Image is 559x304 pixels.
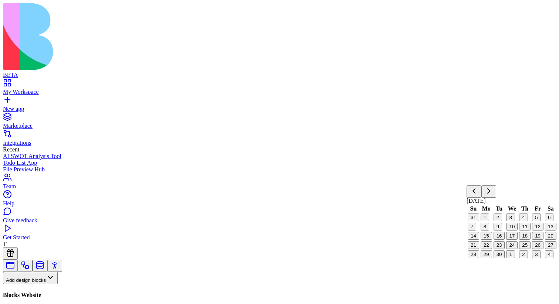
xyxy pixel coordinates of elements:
[3,177,556,190] a: Team
[3,140,556,146] div: Integrations
[519,241,531,249] button: Thursday, September 25th, 2025
[3,228,556,241] a: Get Started
[3,3,300,70] img: logo
[3,65,556,78] a: BETA
[3,116,556,129] a: Marketplace
[468,232,479,240] button: Today, Sunday, September 14th, 2025
[494,232,505,240] button: Tuesday, September 16th, 2025
[468,223,476,230] button: Sunday, September 7th, 2025
[3,234,556,241] div: Get Started
[494,250,505,258] button: Tuesday, September 30th, 2025
[468,214,479,221] button: Sunday, August 31st, 2025
[532,250,541,258] button: Friday, October 3rd, 2025
[3,89,556,95] div: My Workspace
[3,292,556,298] h4: Blocks Website
[532,214,541,221] button: Friday, September 5th, 2025
[480,205,492,212] th: Monday
[494,214,502,221] button: Tuesday, September 2nd, 2025
[494,241,505,249] button: Tuesday, September 23rd, 2025
[3,183,556,190] div: Team
[532,232,543,240] button: Friday, September 19th, 2025
[506,250,515,258] button: Wednesday, October 1st, 2025
[545,205,557,212] th: Saturday
[545,250,553,258] button: Saturday, October 4th, 2025
[545,214,553,221] button: Saturday, September 6th, 2025
[494,223,502,230] button: Tuesday, September 9th, 2025
[3,211,556,224] a: Give feedback
[468,250,479,258] button: Sunday, September 28th, 2025
[3,153,556,160] a: AI SWOT Analysis Tool
[506,205,518,212] th: Wednesday
[3,82,556,95] a: My Workspace
[3,106,556,112] div: New app
[519,214,528,221] button: Thursday, September 4th, 2025
[506,223,518,230] button: Wednesday, September 10th, 2025
[519,223,531,230] button: Thursday, September 11th, 2025
[481,232,492,240] button: Monday, September 15th, 2025
[481,214,489,221] button: Monday, September 1st, 2025
[481,185,496,198] button: Go to the Next Month
[3,72,556,78] div: BETA
[467,205,480,212] th: Sunday
[545,232,556,240] button: Saturday, September 20th, 2025
[545,241,556,249] button: Saturday, September 27th, 2025
[467,185,481,198] button: Go to the Previous Month
[532,205,544,212] th: Friday
[3,166,556,173] a: File Preview Hub
[519,250,528,258] button: Thursday, October 2nd, 2025
[3,241,7,247] span: T
[532,241,543,249] button: Friday, September 26th, 2025
[481,223,489,230] button: Monday, September 8th, 2025
[506,214,515,221] button: Wednesday, September 3rd, 2025
[519,232,531,240] button: Thursday, September 18th, 2025
[506,232,518,240] button: Wednesday, September 17th, 2025
[3,217,556,224] div: Give feedback
[3,200,556,207] div: Help
[519,205,531,212] th: Thursday
[532,223,543,230] button: Friday, September 12th, 2025
[3,99,556,112] a: New app
[493,205,505,212] th: Tuesday
[3,133,556,146] a: Integrations
[506,241,518,249] button: Wednesday, September 24th, 2025
[3,123,556,129] div: Marketplace
[3,146,19,153] span: Recent
[3,194,556,207] a: Help
[481,241,492,249] button: Monday, September 22nd, 2025
[468,241,479,249] button: Sunday, September 21st, 2025
[3,160,556,166] a: Todo List App
[467,204,558,259] table: September 2025
[545,223,556,230] button: Saturday, September 13th, 2025
[467,198,486,204] span: [DATE]
[481,250,492,258] button: Monday, September 29th, 2025
[3,272,58,284] button: Add design blocks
